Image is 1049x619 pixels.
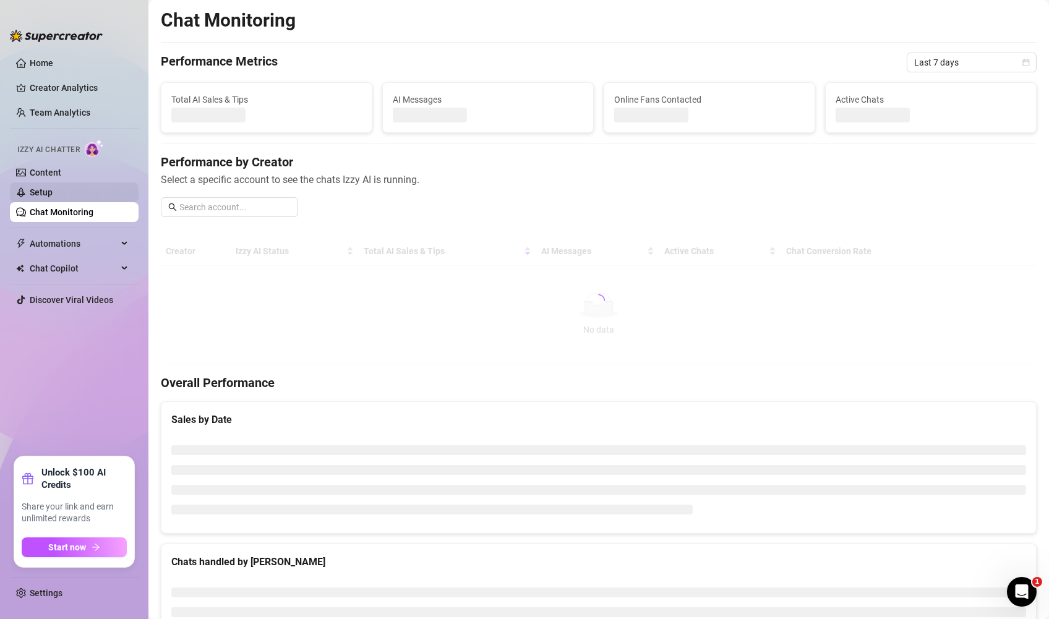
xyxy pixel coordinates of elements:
a: Discover Viral Videos [30,295,113,305]
span: Start now [49,542,87,552]
a: Settings [30,588,62,598]
div: Sales by Date [171,412,1026,427]
span: AI Messages [393,93,583,106]
a: Setup [30,187,53,197]
span: loading [590,292,607,309]
a: Creator Analytics [30,78,129,98]
span: Automations [30,234,118,254]
span: arrow-right [92,543,100,552]
span: Chat Copilot [30,258,118,278]
span: Active Chats [836,93,1026,106]
h2: Chat Monitoring [161,9,296,32]
strong: Unlock $100 AI Credits [41,466,127,491]
span: Last 7 days [914,53,1029,72]
a: Home [30,58,53,68]
iframe: Intercom live chat [1007,577,1037,607]
a: Team Analytics [30,108,90,117]
span: Izzy AI Chatter [17,144,80,156]
span: search [168,203,177,211]
h4: Overall Performance [161,374,1037,391]
h4: Performance Metrics [161,53,278,72]
span: Share your link and earn unlimited rewards [22,501,127,525]
button: Start nowarrow-right [22,537,127,557]
img: AI Chatter [85,139,104,157]
span: calendar [1022,59,1030,66]
span: thunderbolt [16,239,26,249]
img: logo-BBDzfeDw.svg [10,30,103,42]
span: gift [22,472,34,485]
input: Search account... [179,200,291,214]
a: Content [30,168,61,177]
span: Select a specific account to see the chats Izzy AI is running. [161,172,1037,187]
span: 1 [1032,577,1042,587]
div: Chats handled by [PERSON_NAME] [171,554,1026,570]
a: Chat Monitoring [30,207,93,217]
h4: Performance by Creator [161,153,1037,171]
span: Total AI Sales & Tips [171,93,362,106]
span: Online Fans Contacted [614,93,805,106]
img: Chat Copilot [16,264,24,273]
